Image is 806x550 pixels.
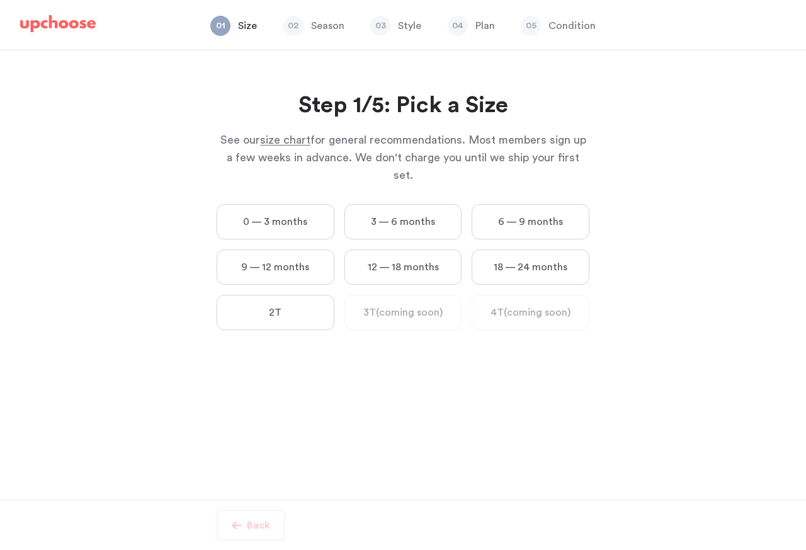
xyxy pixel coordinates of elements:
[344,295,462,330] label: 3T (coming soon)
[217,510,285,541] button: Back
[472,295,589,330] label: 4T (coming soon)
[217,295,334,330] label: 2T
[344,249,462,285] label: 12 — 18 months
[311,18,344,33] p: Season
[217,249,334,285] label: 9 — 12 months
[283,16,304,36] span: 02
[20,15,96,33] img: UpChoose
[260,134,310,146] span: size chart
[370,16,390,36] span: 03
[472,204,589,239] label: 6 — 9 months
[475,18,495,33] p: Plan
[344,204,462,239] label: 3 — 6 months
[247,518,270,533] p: Back
[472,249,589,285] label: 18 — 24 months
[448,16,468,36] span: 04
[217,204,334,239] label: 0 — 3 months
[398,18,421,33] p: Style
[20,15,96,38] a: UpChoose
[548,18,596,33] p: Condition
[521,16,541,36] span: 05
[217,131,589,184] p: See our for general recommendations. Most members sign up a few weeks in advance. We don't charge...
[238,18,257,33] p: Size
[210,16,230,36] span: 01
[217,91,589,121] h2: Step 1/5: Pick a Size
